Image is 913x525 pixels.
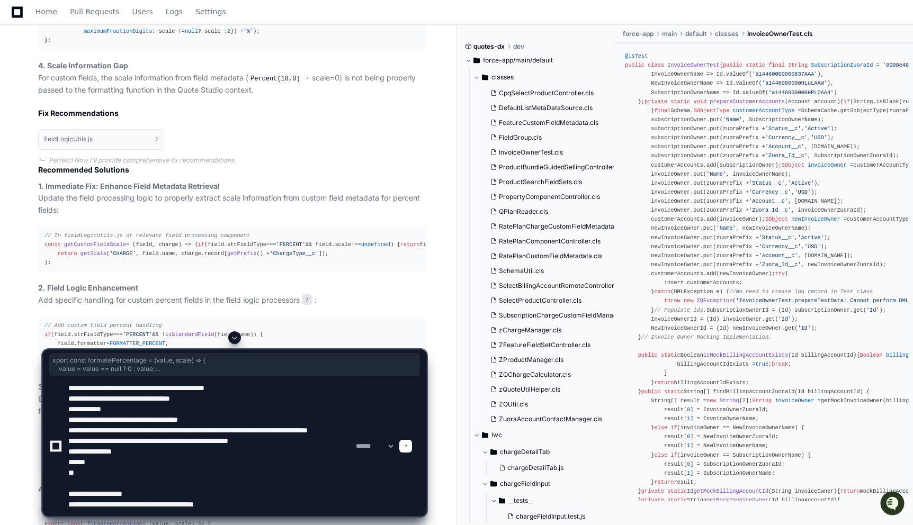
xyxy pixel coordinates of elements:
button: FieldGroup.cls [486,130,617,145]
span: 'USD' [804,243,821,250]
svg: Directory [473,54,480,67]
span: // Populate ids. [654,307,706,313]
span: InvoiceOwnerTest.cls [499,148,563,157]
span: // In fieldLogicUtils.js or relevant field processing component [44,232,250,239]
button: FeatureCustomFieldMetadata.cls [486,115,617,130]
span: 'PERCENT' [276,241,305,248]
div: Start new chat [36,79,174,89]
span: strFieldType [227,241,266,248]
span: 'USD' [794,189,811,195]
span: 'Zuora_Id__c' [759,261,801,268]
span: Users [132,8,153,15]
span: maximumFractionDigits [84,28,152,34]
span: 'USD' [811,134,827,141]
span: 'Status__c' [749,180,785,186]
span: RatePlanChargeCustomFieldMetadata.cls [499,222,624,231]
span: 'Id' [778,316,792,322]
span: '%' [244,28,253,34]
span: = [844,216,847,222]
span: = [798,107,801,114]
span: public [625,62,645,68]
button: CpqSelectProductController.cls [486,86,617,101]
span: default [685,30,706,38]
span: @isTest [625,53,648,59]
button: classes [473,69,615,86]
span: xport const formatePercentage = (value, scale) => { value = value == null ? 0 : value; return ( v... [52,356,417,373]
span: 'Active' [804,125,830,132]
span: SubscriptionZuoraId [811,62,873,68]
span: minimumFractionDigits [178,19,247,25]
span: getScale [80,250,106,257]
span: // Add custom field percent handling [44,322,162,329]
span: Pull Requests [70,8,119,15]
button: ProductBundleGuidedSellingController.cls [486,160,617,175]
span: ProductSearchFieldSets.cls [499,178,582,186]
div: Perfect! Now I'll provide comprehensive fix recommendations. [49,156,426,165]
button: fieldLogicUtils.js7 [38,129,164,149]
div: We're offline, but we'll be back soon! [36,89,154,98]
span: throw [664,297,681,304]
span: name [162,250,175,257]
strong: 2. Field Logic Enhancement [38,283,138,292]
p: Add specific handling for custom percent fields in the field logic processors : [38,282,426,306]
button: SchemaUtil.cls [486,264,617,278]
span: 'Status__c' [759,234,795,241]
span: main [662,30,677,38]
span: try [775,270,784,277]
span: ZQException [697,297,733,304]
svg: Directory [482,71,488,84]
span: //No need to create log record in Test class [729,288,873,295]
span: 'Zuora_Id__c' [765,152,808,159]
span: RatePlanComponentController.cls [499,237,601,246]
span: scale [335,241,351,248]
span: 'a1446000000HPLOAA4' [768,89,834,96]
span: public [723,62,742,68]
p: For custom fields, the scale information from field metadata ( → scale=0) is not being properly p... [38,60,426,96]
span: Home [35,8,57,15]
strong: 4. Scale Information Gap [38,61,128,70]
span: prepareCustomerAccounts [710,98,785,105]
code: Percent(18,0) [248,74,302,84]
span: classes [715,30,739,38]
button: RatePlanComponentController.cls [486,234,617,249]
span: 'Active' [788,180,814,186]
span: SObjectType [693,107,729,114]
span: 'Active' [798,234,824,241]
span: SubscriptionChargeCustomFieldManager.cls [499,311,633,320]
span: zChargeManager.cls [499,326,561,334]
span: InvoiceOwnerTest.cls [747,30,813,38]
button: SubscriptionChargeCustomFieldManager.cls [486,308,617,323]
span: undefined [139,19,168,25]
span: 'Name' [717,225,736,231]
span: 7 [155,135,158,143]
button: SelectBillingAccountRemoteController.cls [486,278,617,293]
span: SObject [765,216,788,222]
button: PropertyComponentController.cls [486,189,617,204]
span: FeatureCustomFieldMetadata.cls [499,119,598,127]
span: classes [491,73,514,82]
span: 'Account__c' [749,198,788,204]
span: 'a1446000000HLuLAAW' [762,80,827,86]
button: RatePlanCustomFieldMetadata.cls [486,249,617,264]
div: (field. === && ! (field. )) { field. = ; field. = field. || ; } { field. = ( , field. , charge. [... [44,321,420,367]
span: return [58,250,77,257]
span: 'Zuora_Id__c' [749,207,791,213]
span: 'Name' [723,116,742,123]
span: null [185,28,198,34]
iframe: Open customer support [879,490,908,519]
span: getPrefix [227,250,256,257]
span: 'Status__c' [765,125,801,132]
a: Powered byPylon [75,111,128,119]
button: SelectProductController.cls [486,293,617,308]
p: Update the field processing logic to properly extract scale information from custom field metadat... [38,180,426,216]
span: 'Account__c' [765,143,804,150]
span: customerAccountType [732,107,794,114]
img: 1756235613930-3d25f9e4-fa56-45dd-b3ad-e072dfbd1548 [11,79,30,98]
span: SelectProductController.cls [499,296,581,305]
div: = ( ) => { (field. === && field. !== ) { field. ; } ( , field. , charge. [ () + ]); }; [44,231,420,268]
span: force-app [623,30,654,38]
span: SchemaUtil.cls [499,267,544,275]
span: 'Id' [866,307,880,313]
span: dev [513,42,524,51]
span: static [746,62,765,68]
